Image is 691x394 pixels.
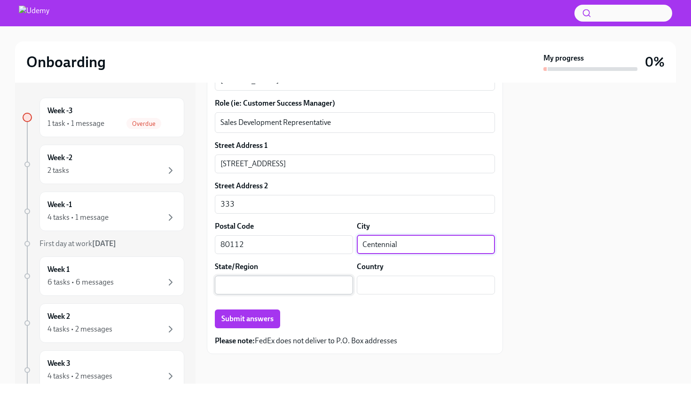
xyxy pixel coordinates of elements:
[47,212,109,223] div: 4 tasks • 1 message
[23,145,184,184] a: Week -22 tasks
[215,140,267,151] label: Street Address 1
[23,256,184,296] a: Week 16 tasks • 6 messages
[220,117,489,128] textarea: Sales Development Representative
[47,371,112,381] div: 4 tasks • 2 messages
[39,239,116,248] span: First day at work
[215,336,495,346] p: FedEx does not deliver to P.O. Box addresses
[215,336,255,345] strong: Please note:
[47,118,104,129] div: 1 task • 1 message
[47,165,69,176] div: 2 tasks
[92,239,116,248] strong: [DATE]
[47,153,72,163] h6: Week -2
[47,277,114,287] div: 6 tasks • 6 messages
[23,303,184,343] a: Week 24 tasks • 2 messages
[543,53,584,63] strong: My progress
[47,311,70,322] h6: Week 2
[215,309,280,328] button: Submit answers
[26,53,106,71] h2: Onboarding
[47,358,71,369] h6: Week 3
[357,221,370,232] label: City
[47,264,70,275] h6: Week 1
[645,54,665,70] h3: 0%
[215,221,254,232] label: Postal Code
[215,262,258,272] label: State/Region
[19,6,49,21] img: Udemy
[47,200,72,210] h6: Week -1
[23,239,184,249] a: First day at work[DATE]
[47,324,112,334] div: 4 tasks • 2 messages
[23,192,184,231] a: Week -14 tasks • 1 message
[215,98,495,108] label: Role (ie: Customer Success Manager)
[215,181,268,191] label: Street Address 2
[126,120,161,127] span: Overdue
[23,98,184,137] a: Week -31 task • 1 messageOverdue
[357,262,384,272] label: Country
[23,350,184,390] a: Week 34 tasks • 2 messages
[221,314,274,324] span: Submit answers
[47,106,73,116] h6: Week -3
